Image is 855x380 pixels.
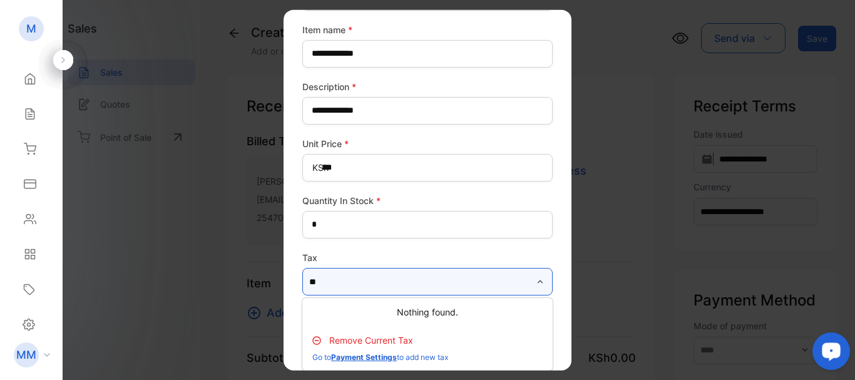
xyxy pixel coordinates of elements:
iframe: LiveChat chat widget [802,327,855,380]
label: Description [302,80,553,93]
p: Go to to add new tax [310,352,448,363]
p: M [26,21,36,37]
p: Remove Current Tax [329,334,413,347]
span: KSh [312,161,329,174]
p: MM [16,347,36,363]
div: Nothing found. [302,300,553,324]
span: Payment Settings [331,352,397,362]
label: Tax [302,250,553,264]
label: Unit Price [302,136,553,150]
label: Quantity In Stock [302,193,553,207]
label: Item name [302,23,553,36]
